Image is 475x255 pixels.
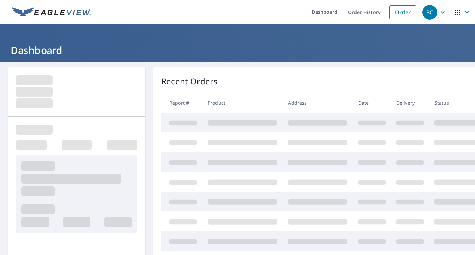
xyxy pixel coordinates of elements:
[161,93,202,113] th: Report #
[161,75,218,87] p: Recent Orders
[202,93,283,113] th: Product
[422,5,437,20] div: BC
[12,7,91,17] img: EV Logo
[391,93,429,113] th: Delivery
[353,93,391,113] th: Date
[283,93,352,113] th: Address
[389,5,416,19] a: Order
[8,43,467,57] h1: Dashboard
